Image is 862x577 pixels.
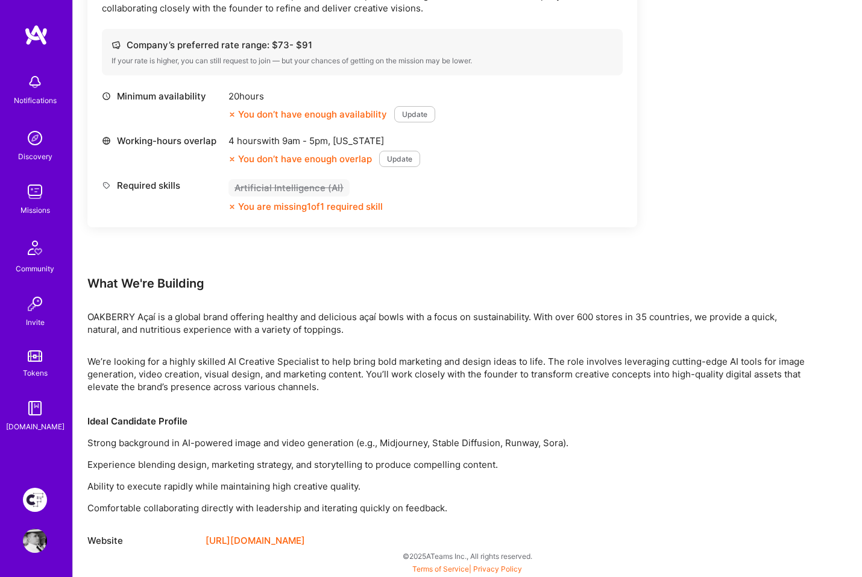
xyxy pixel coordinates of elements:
[473,564,522,573] a: Privacy Policy
[87,480,811,493] p: Ability to execute rapidly while maintaining high creative quality.
[26,316,45,329] div: Invite
[102,181,111,190] i: icon Tag
[16,262,54,275] div: Community
[87,534,196,548] div: Website
[23,126,47,150] img: discovery
[28,350,42,362] img: tokens
[102,92,111,101] i: icon Clock
[206,534,305,548] a: [URL][DOMAIN_NAME]
[102,179,222,192] div: Required skills
[102,90,222,102] div: Minimum availability
[23,180,47,204] img: teamwork
[228,203,236,210] i: icon CloseOrange
[228,179,350,197] div: Artificial Intelligence (AI)
[228,156,236,163] i: icon CloseOrange
[20,204,50,216] div: Missions
[87,415,187,427] strong: Ideal Candidate Profile
[23,396,47,420] img: guide book
[20,233,49,262] img: Community
[394,106,435,122] button: Update
[20,529,50,553] a: User Avatar
[112,56,613,66] div: If your rate is higher, you can still request to join — but your chances of getting on the missio...
[238,200,383,213] div: You are missing 1 of 1 required skill
[87,276,811,291] div: What We're Building
[87,311,811,336] p: OAKBERRY Açaí is a global brand offering healthy and delicious açaí bowls with a focus on sustain...
[72,541,862,571] div: © 2025 ATeams Inc., All rights reserved.
[412,564,469,573] a: Terms of Service
[112,40,121,49] i: icon Cash
[379,151,420,167] button: Update
[24,24,48,46] img: logo
[228,153,372,165] div: You don’t have enough overlap
[6,420,64,433] div: [DOMAIN_NAME]
[23,529,47,553] img: User Avatar
[102,134,222,147] div: Working-hours overlap
[228,108,387,121] div: You don’t have enough availability
[412,564,522,573] span: |
[102,136,111,145] i: icon World
[87,502,811,514] p: Comfortable collaborating directly with leadership and iterating quickly on feedback.
[280,135,333,147] span: 9am - 5pm ,
[87,458,811,471] p: Experience blending design, marketing strategy, and storytelling to produce compelling content.
[87,437,811,449] p: Strong background in AI-powered image and video generation (e.g., Midjourney, Stable Diffusion, R...
[20,488,50,512] a: Creative Fabrica Project Team
[228,111,236,118] i: icon CloseOrange
[18,150,52,163] div: Discovery
[23,367,48,379] div: Tokens
[228,90,435,102] div: 20 hours
[87,355,811,406] p: We’re looking for a highly skilled AI Creative Specialist to help bring bold marketing and design...
[23,488,47,512] img: Creative Fabrica Project Team
[23,292,47,316] img: Invite
[14,94,57,107] div: Notifications
[23,70,47,94] img: bell
[112,39,613,51] div: Company’s preferred rate range: $ 73 - $ 91
[228,134,420,147] div: 4 hours with [US_STATE]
